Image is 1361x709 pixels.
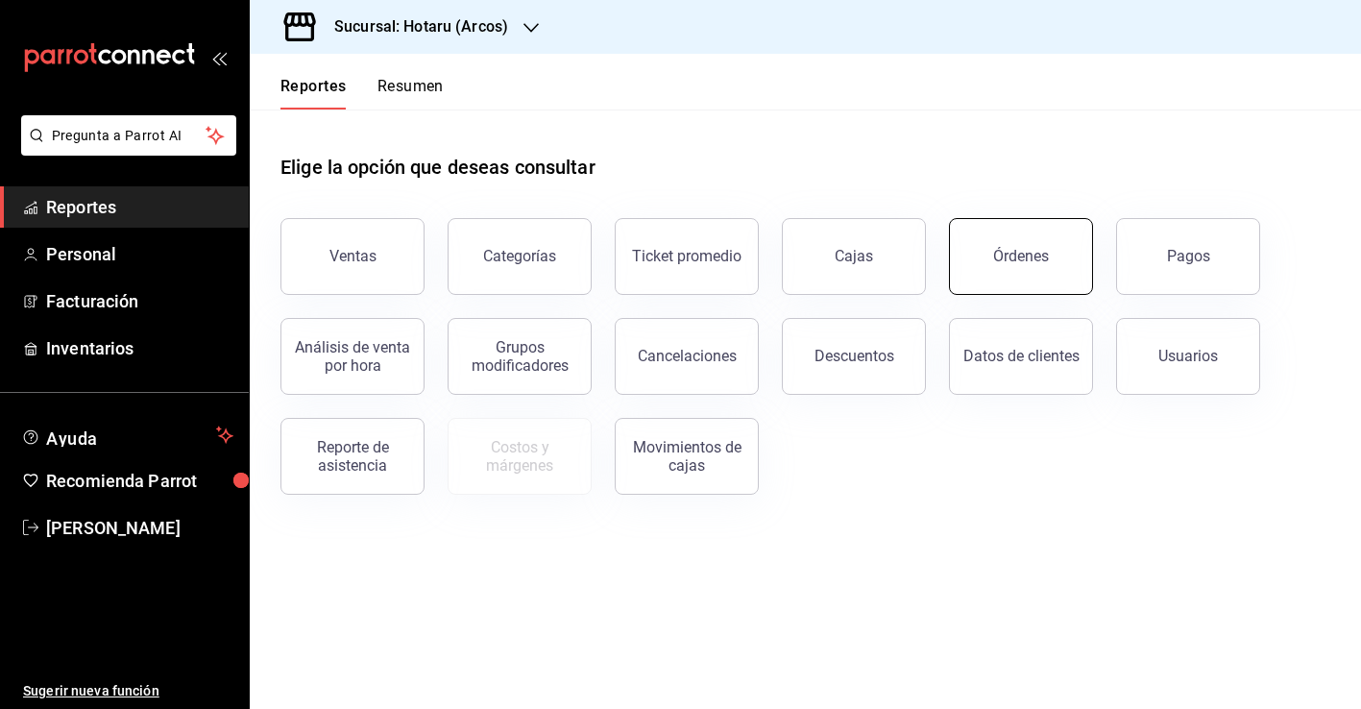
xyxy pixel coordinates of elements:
h1: Elige la opción que deseas consultar [280,153,595,182]
div: Análisis de venta por hora [293,338,412,375]
div: Costos y márgenes [460,438,579,475]
button: Reporte de asistencia [280,418,425,495]
span: Facturación [46,288,233,314]
div: Cajas [835,245,874,268]
div: Cancelaciones [638,347,737,365]
button: Cancelaciones [615,318,759,395]
div: Usuarios [1158,347,1218,365]
div: Reporte de asistencia [293,438,412,475]
span: Ayuda [46,424,208,447]
button: Descuentos [782,318,926,395]
button: Órdenes [949,218,1093,295]
div: Datos de clientes [963,347,1080,365]
span: [PERSON_NAME] [46,515,233,541]
button: Categorías [448,218,592,295]
button: Ventas [280,218,425,295]
button: open_drawer_menu [211,50,227,65]
button: Contrata inventarios para ver este reporte [448,418,592,495]
span: Sugerir nueva función [23,681,233,701]
span: Inventarios [46,335,233,361]
div: Ticket promedio [632,247,741,265]
h3: Sucursal: Hotaru (Arcos) [319,15,508,38]
button: Ticket promedio [615,218,759,295]
span: Reportes [46,194,233,220]
button: Análisis de venta por hora [280,318,425,395]
span: Pregunta a Parrot AI [52,126,207,146]
button: Pagos [1116,218,1260,295]
a: Pregunta a Parrot AI [13,139,236,159]
div: Descuentos [814,347,894,365]
div: Categorías [483,247,556,265]
button: Datos de clientes [949,318,1093,395]
span: Personal [46,241,233,267]
button: Usuarios [1116,318,1260,395]
div: navigation tabs [280,77,444,110]
div: Ventas [329,247,377,265]
div: Órdenes [993,247,1049,265]
div: Grupos modificadores [460,338,579,375]
button: Movimientos de cajas [615,418,759,495]
button: Grupos modificadores [448,318,592,395]
span: Recomienda Parrot [46,468,233,494]
div: Movimientos de cajas [627,438,746,475]
button: Reportes [280,77,347,110]
a: Cajas [782,218,926,295]
div: Pagos [1167,247,1210,265]
button: Resumen [377,77,444,110]
button: Pregunta a Parrot AI [21,115,236,156]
